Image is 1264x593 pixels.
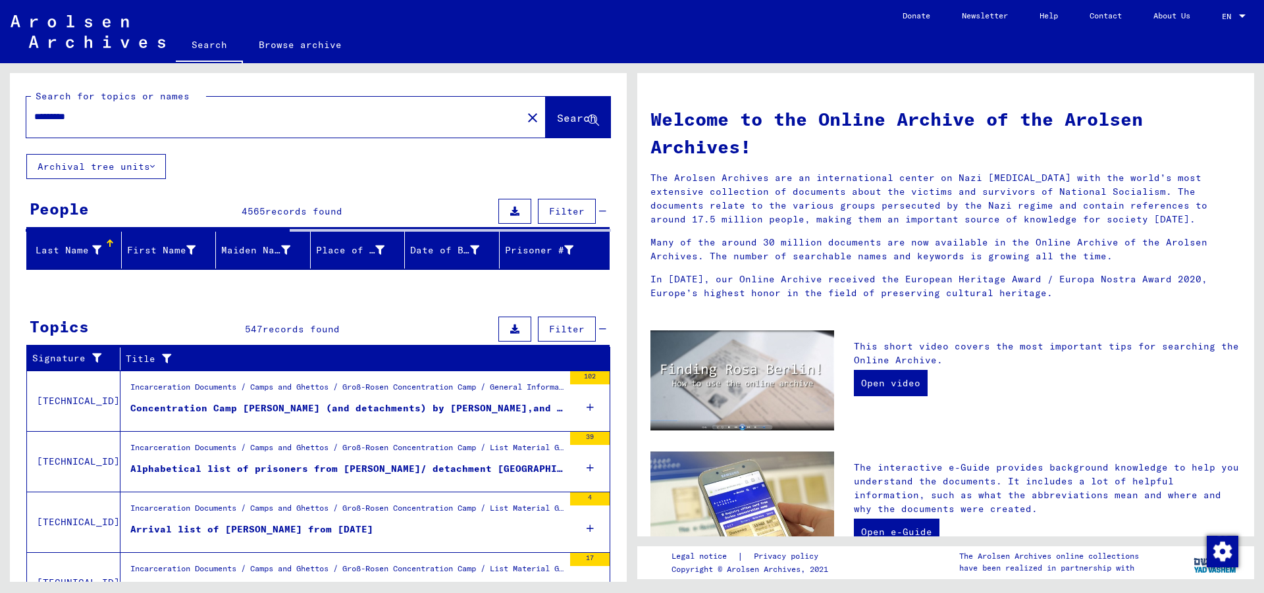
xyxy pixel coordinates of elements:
div: | [671,550,834,563]
img: Arolsen_neg.svg [11,15,165,48]
div: Last Name [32,244,101,257]
span: records found [263,323,340,335]
a: Browse archive [243,29,357,61]
mat-header-cell: Place of Birth [311,232,406,269]
a: Legal notice [671,550,737,563]
div: Signature [32,348,120,369]
div: Last Name [32,240,121,261]
div: Date of Birth [410,240,499,261]
div: Title [126,352,577,366]
mat-header-cell: Maiden Name [216,232,311,269]
h1: Welcome to the Online Archive of the Arolsen Archives! [650,105,1241,161]
p: Copyright © Arolsen Archives, 2021 [671,563,834,575]
mat-header-cell: Prisoner # [500,232,610,269]
td: [TECHNICAL_ID] [27,492,120,552]
div: Alphabetical list of prisoners from [PERSON_NAME]/ detachment [GEOGRAPHIC_DATA], listed dates: [D... [130,462,564,476]
div: Maiden Name [221,240,310,261]
button: Archival tree units [26,154,166,179]
div: 17 [570,553,610,566]
div: Arrival list of [PERSON_NAME] from [DATE] [130,523,373,536]
span: Filter [549,323,585,335]
a: Search [176,29,243,63]
button: Filter [538,317,596,342]
span: 547 [245,323,263,335]
button: Search [546,97,610,138]
div: Incarceration Documents / Camps and Ghettos / Groß-Rosen Concentration Camp / List Material Groß-... [130,563,564,581]
div: Concentration Camp [PERSON_NAME] (and detachments) by [PERSON_NAME],and Evacuation of [PERSON_NAM... [130,401,564,415]
div: Signature [32,351,103,365]
mat-header-cell: Date of Birth [405,232,500,269]
div: Topics [30,315,89,338]
div: People [30,197,89,220]
mat-label: Search for topics or names [36,90,190,102]
span: EN [1222,12,1236,21]
div: 102 [570,371,610,384]
mat-icon: close [525,110,540,126]
div: Prisoner # [505,244,574,257]
td: [TECHNICAL_ID] [27,431,120,492]
div: Place of Birth [316,244,385,257]
p: The interactive e-Guide provides background knowledge to help you understand the documents. It in... [854,461,1241,516]
div: Incarceration Documents / Camps and Ghettos / Groß-Rosen Concentration Camp / General Information... [130,381,564,400]
span: 4565 [242,205,265,217]
div: Change consent [1206,535,1238,567]
div: First Name [127,240,216,261]
img: video.jpg [650,330,834,430]
div: Incarceration Documents / Camps and Ghettos / Groß-Rosen Concentration Camp / List Material Groß-... [130,502,564,521]
div: Date of Birth [410,244,479,257]
td: [TECHNICAL_ID] [27,371,120,431]
mat-header-cell: First Name [122,232,217,269]
a: Open video [854,370,928,396]
div: Place of Birth [316,240,405,261]
a: Privacy policy [743,550,834,563]
button: Filter [538,199,596,224]
div: Prisoner # [505,240,594,261]
p: The Arolsen Archives online collections [959,550,1139,562]
img: yv_logo.png [1191,546,1240,579]
p: In [DATE], our Online Archive received the European Heritage Award / Europa Nostra Award 2020, Eu... [650,272,1241,300]
img: Change consent [1207,536,1238,567]
div: Title [126,348,594,369]
p: This short video covers the most important tips for searching the Online Archive. [854,340,1241,367]
div: Incarceration Documents / Camps and Ghettos / Groß-Rosen Concentration Camp / List Material Groß-... [130,442,564,460]
div: First Name [127,244,196,257]
p: Many of the around 30 million documents are now available in the Online Archive of the Arolsen Ar... [650,236,1241,263]
a: Open e-Guide [854,519,939,545]
div: 4 [570,492,610,505]
div: 39 [570,432,610,445]
p: The Arolsen Archives are an international center on Nazi [MEDICAL_DATA] with the world’s most ext... [650,171,1241,226]
button: Clear [519,104,546,130]
mat-header-cell: Last Name [27,232,122,269]
span: Filter [549,205,585,217]
img: eguide.jpg [650,451,834,574]
span: records found [265,205,342,217]
p: have been realized in partnership with [959,562,1139,574]
div: Maiden Name [221,244,290,257]
span: Search [557,111,596,124]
